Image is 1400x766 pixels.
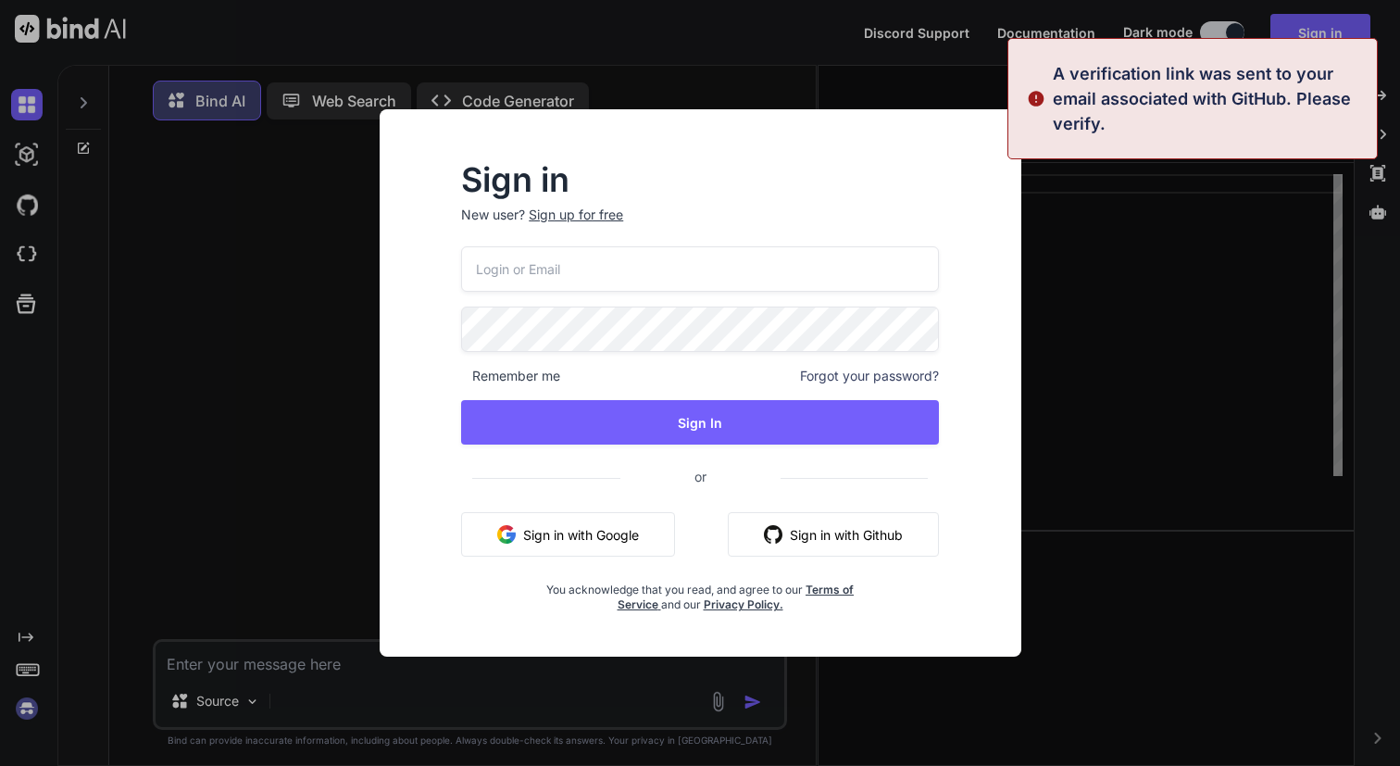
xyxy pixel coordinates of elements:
[461,246,939,292] input: Login or Email
[461,512,675,557] button: Sign in with Google
[461,206,939,246] p: New user?
[497,525,516,544] img: google
[800,367,939,385] span: Forgot your password?
[764,525,782,544] img: github
[618,583,855,611] a: Terms of Service
[529,206,623,224] div: Sign up for free
[461,367,560,385] span: Remember me
[1053,61,1366,136] p: A verification link was sent to your email associated with GitHub. Please verify.
[1027,61,1045,136] img: alert
[461,400,939,445] button: Sign In
[461,165,939,195] h2: Sign in
[541,571,859,612] div: You acknowledge that you read, and agree to our and our
[704,597,783,611] a: Privacy Policy.
[620,454,781,499] span: or
[728,512,939,557] button: Sign in with Github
